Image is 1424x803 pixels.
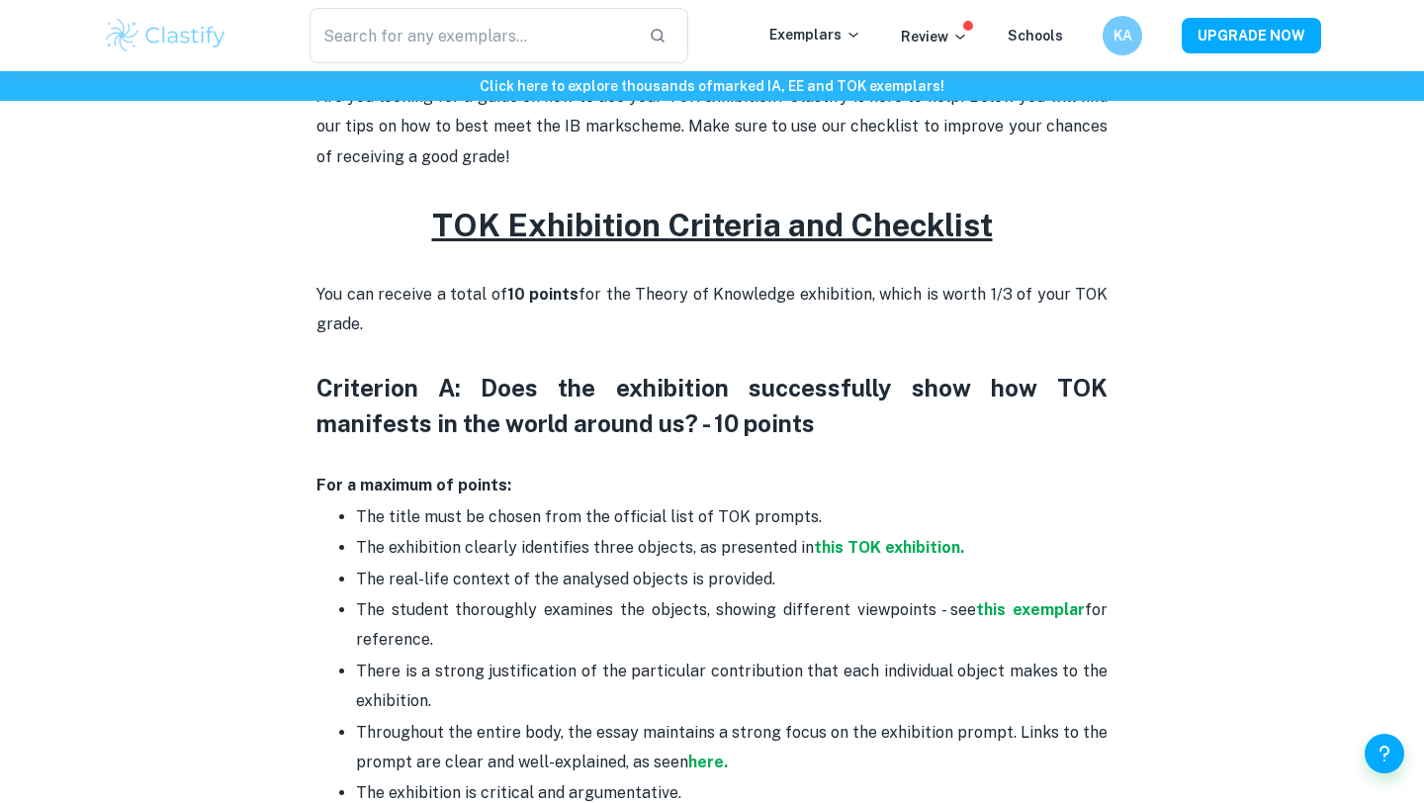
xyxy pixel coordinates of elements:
p: The real-life context of the analysed objects is provided. [356,565,1108,594]
p: Throughout the entire body, the essay maintains a strong focus on the exhibition prompt. Links to... [356,718,1108,778]
button: UPGRADE NOW [1182,18,1321,53]
p: Exemplars [769,24,861,45]
a: this exemplar [976,600,1085,619]
strong: For a maximum of points: [316,476,511,494]
img: Clastify logo [103,16,228,55]
strong: 10 points [507,285,579,304]
p: The exhibition clearly identifies three objects, as presented in [356,533,1108,563]
p: You can receive a total of for the Theory of Knowledge exhibition, which is worth 1/3 of your TOK... [316,280,1108,370]
input: Search for any exemplars... [310,8,633,63]
p: Are you looking for a guide on how to ace your TOK exhibition? Clastify is here to help! Below yo... [316,82,1108,172]
p: Review [901,26,968,47]
button: KA [1103,16,1142,55]
a: here. [688,753,728,771]
h3: Criterion A: Does the exhibition successfully show how TOK manifests in the world around us? - 10... [316,370,1108,441]
a: this TOK exhibition. [814,538,964,557]
h6: KA [1112,25,1134,46]
p: There is a strong justification of the particular contribution that each individual object makes ... [356,657,1108,717]
p: The title must be chosen from the official list of TOK prompts. [356,502,1108,532]
a: Schools [1008,28,1063,44]
u: TOK Exhibition Criteria and Checklist [432,207,993,243]
button: Help and Feedback [1365,734,1404,773]
p: The student thoroughly examines the objects, showing different viewpoints - see for reference. [356,595,1108,656]
h6: Click here to explore thousands of marked IA, EE and TOK exemplars ! [4,75,1420,97]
